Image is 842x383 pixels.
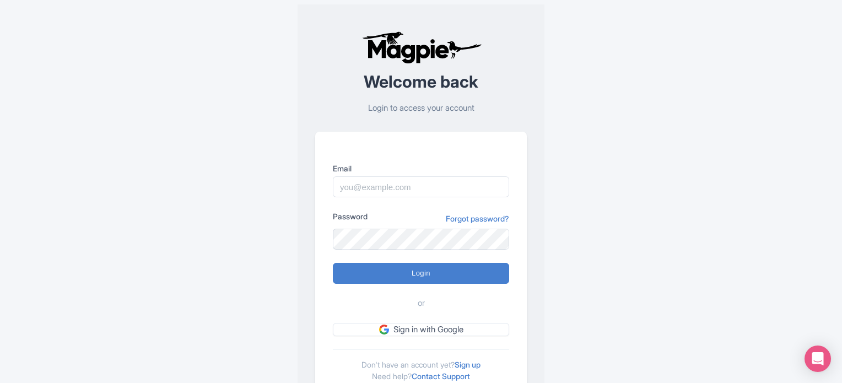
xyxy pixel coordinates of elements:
span: or [418,297,425,310]
h2: Welcome back [315,73,527,91]
a: Contact Support [412,371,470,381]
input: you@example.com [333,176,509,197]
input: Login [333,263,509,284]
label: Password [333,211,368,222]
div: Open Intercom Messenger [805,346,831,372]
label: Email [333,163,509,174]
div: Don't have an account yet? Need help? [333,349,509,382]
img: google.svg [379,325,389,335]
img: logo-ab69f6fb50320c5b225c76a69d11143b.png [359,31,483,64]
a: Sign in with Google [333,323,509,337]
a: Sign up [455,360,481,369]
a: Forgot password? [446,213,509,224]
p: Login to access your account [315,102,527,115]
